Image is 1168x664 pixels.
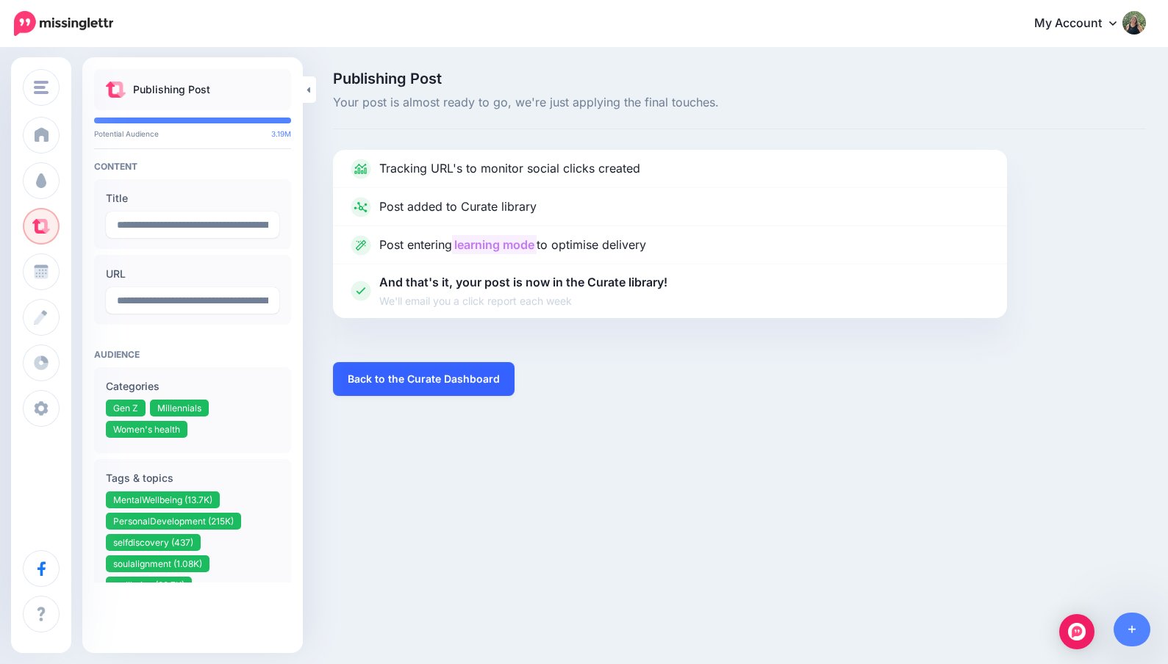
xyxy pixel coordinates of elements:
[113,537,193,548] span: selfdiscovery (437)
[94,129,291,138] p: Potential Audience
[94,161,291,172] h4: Content
[14,11,113,36] img: Missinglettr
[452,235,537,254] mark: learning mode
[106,190,279,207] label: Title
[379,198,537,217] p: Post added to Curate library
[379,273,667,309] p: And that's it, your post is now in the Curate library!
[113,403,138,414] span: Gen Z
[379,159,640,178] p: Tracking URL's to monitor social clicks created
[113,424,180,435] span: Women's health
[106,469,279,487] label: Tags & topics
[379,236,646,255] p: Post entering to optimise delivery
[106,82,126,98] img: curate.png
[333,362,515,396] a: Back to the Curate Dashboard
[106,378,279,395] label: Categories
[157,403,201,414] span: Millennials
[94,349,291,360] h4: Audience
[113,494,212,505] span: MentalWellbeing (13.7K)
[113,558,202,569] span: soulalignment (1.08K)
[34,81,49,94] img: menu.png
[1020,6,1146,42] a: My Account
[1059,614,1094,649] div: Open Intercom Messenger
[333,71,1146,86] span: Publishing Post
[106,265,279,283] label: URL
[379,292,667,309] span: We'll email you a click report each week
[113,516,234,527] span: PersonalDevelopment (215K)
[133,81,210,98] p: Publishing Post
[333,93,1146,112] span: Your post is almost ready to go, we're just applying the final touches.
[113,580,184,591] span: wellbeing (22.7K)
[271,129,291,138] span: 3.19M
